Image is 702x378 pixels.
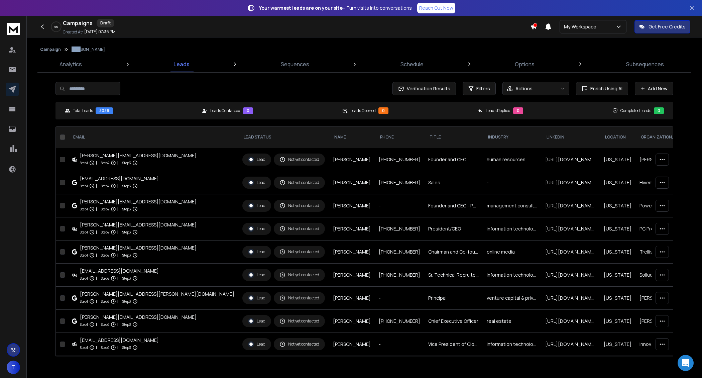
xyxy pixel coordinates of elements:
td: President/CEO [424,217,483,241]
div: Not yet contacted [279,295,319,301]
td: - [375,333,424,356]
p: Step 1 [80,160,88,166]
a: Reach Out Now [417,3,455,13]
div: Lead [248,272,265,278]
td: [US_STATE] [600,217,635,241]
th: EMAIL [68,126,238,148]
td: [PERSON_NAME] [329,171,375,194]
td: information technology & services [483,333,541,356]
p: Reach Out Now [419,5,453,11]
p: [DATE] 07:36 PM [84,29,116,34]
button: Verification Results [392,82,456,95]
td: Chief Executive Officer [424,310,483,333]
td: [URL][DOMAIN_NAME][PERSON_NAME] [541,217,600,241]
p: [PERSON_NAME] [72,47,105,52]
p: | [117,321,118,328]
p: Step 1 [80,344,88,351]
td: [US_STATE] [600,171,635,194]
td: [PERSON_NAME] [329,287,375,310]
td: [US_STATE] [600,241,635,264]
a: Subsequences [622,56,668,72]
a: Analytics [55,56,86,72]
p: | [96,275,97,282]
div: 0 [243,107,253,114]
p: Leads Replied [486,108,510,113]
p: | [96,229,97,235]
button: Enrich Using AI [576,82,628,95]
td: Sr. Technical Recruiter / Project Manager [424,264,483,287]
strong: Your warmest leads are on your site [259,5,343,11]
div: Open Intercom Messenger [678,355,694,371]
div: Not yet contacted [279,341,319,347]
th: LEAD STATUS [238,126,329,148]
td: [PERSON_NAME] [329,310,375,333]
div: 0 [513,107,523,114]
p: Step 2 [101,344,109,351]
td: Founder and CEO - Powerhouse Innovation [424,194,483,217]
td: [US_STATE] [600,333,635,356]
td: human resources [483,148,541,171]
div: [EMAIL_ADDRESS][DOMAIN_NAME] [80,337,159,344]
th: title [424,126,483,148]
td: [PERSON_NAME] [329,217,375,241]
td: information technology & services [483,217,541,241]
div: Not yet contacted [279,203,319,209]
p: Step 2 [101,321,109,328]
div: 0 [378,107,388,114]
p: Options [515,60,535,68]
div: [EMAIL_ADDRESS][DOMAIN_NAME] [80,268,159,274]
div: [PERSON_NAME][EMAIL_ADDRESS][DOMAIN_NAME] [80,221,197,228]
td: [US_STATE] [600,148,635,171]
a: Schedule [396,56,428,72]
td: venture capital & private equity [483,287,541,310]
img: logo [7,23,20,35]
td: [PHONE_NUMBER] [375,148,424,171]
p: Step 3 [122,344,131,351]
td: [URL][DOMAIN_NAME][PERSON_NAME] [541,171,600,194]
p: – Turn visits into conversations [259,5,412,11]
div: Not yet contacted [279,180,319,186]
td: Vice President of Global Business Development [424,333,483,356]
p: Step 2 [101,252,109,259]
p: | [117,206,118,212]
span: Verification Results [404,85,450,92]
td: [PERSON_NAME] [329,148,375,171]
p: Step 3 [122,298,131,305]
p: Step 2 [101,160,109,166]
th: NAME [329,126,375,148]
td: Founder and CEO [424,148,483,171]
p: | [96,298,97,305]
th: Phone [375,126,424,148]
p: Leads [173,60,190,68]
p: Step 1 [80,206,88,212]
div: Lead [248,203,265,209]
p: Step 3 [122,252,131,259]
p: | [117,275,118,282]
td: management consulting [483,194,541,217]
p: Actions [515,85,533,92]
td: [URL][DOMAIN_NAME] [541,310,600,333]
td: Principal [424,287,483,310]
p: Step 3 [122,160,131,166]
p: Step 2 [101,298,109,305]
td: [US_STATE] [600,287,635,310]
th: LinkedIn [541,126,600,148]
td: Sollucio [635,264,694,287]
p: Step 1 [80,298,88,305]
td: Chairman and Co-founder [424,241,483,264]
div: Lead [248,341,265,347]
div: [PERSON_NAME][EMAIL_ADDRESS][DOMAIN_NAME] [80,314,197,320]
p: 0 % [54,25,58,29]
div: Lead [248,249,265,255]
td: [US_STATE] [600,310,635,333]
td: online media [483,241,541,264]
th: industry [483,126,541,148]
td: [PHONE_NUMBER] [375,264,424,287]
div: Not yet contacted [279,318,319,324]
p: | [96,344,97,351]
a: Options [511,56,539,72]
div: Lead [248,180,265,186]
p: Step 1 [80,229,88,235]
p: | [117,229,118,235]
td: [US_STATE] [600,264,635,287]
